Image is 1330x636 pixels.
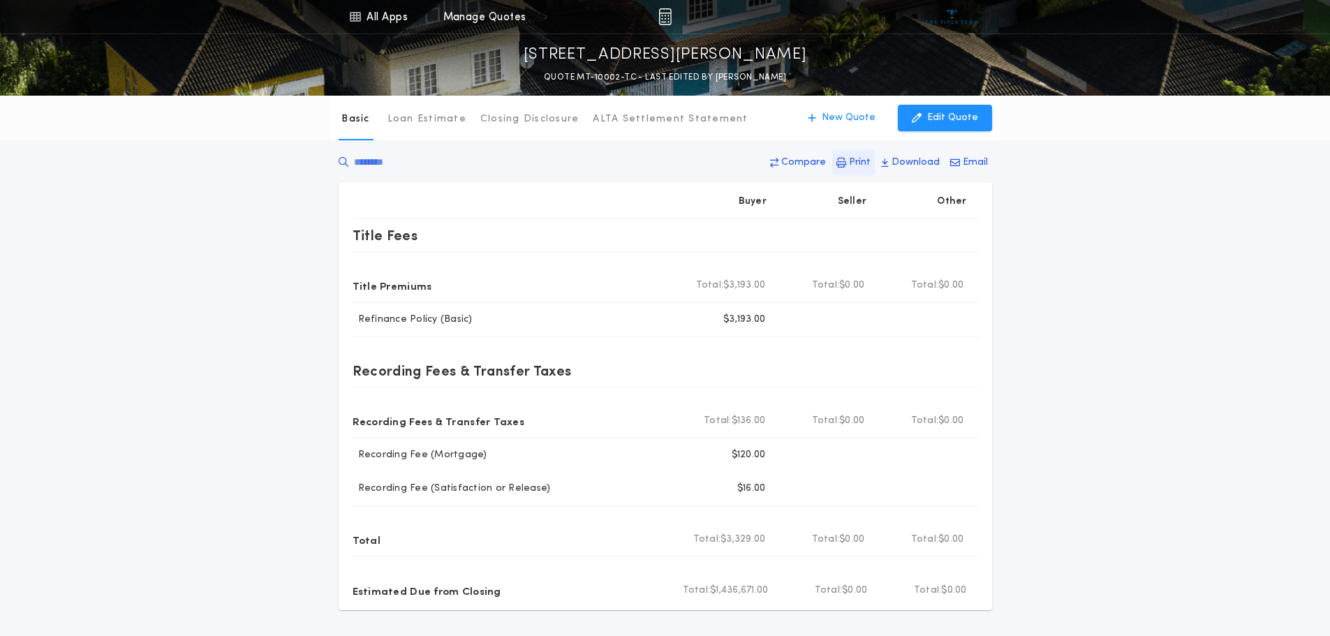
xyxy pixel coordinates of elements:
span: $0.00 [839,533,864,547]
p: Refinance Policy (Basic) [353,313,473,327]
p: Closing Disclosure [480,112,579,126]
p: Seller [838,195,867,209]
span: $0.00 [839,414,864,428]
b: Total: [812,414,840,428]
span: $0.00 [842,584,867,598]
p: $16.00 [737,482,766,496]
p: New Quote [822,111,875,125]
span: $0.00 [938,414,963,428]
p: Recording Fees & Transfer Taxes [353,360,572,382]
p: $120.00 [732,448,766,462]
button: Email [946,150,992,175]
span: $1,436,671.00 [710,584,768,598]
p: Recording Fee (Mortgage) [353,448,487,462]
p: Total [353,528,380,551]
img: vs-icon [926,10,978,24]
p: Edit Quote [927,111,978,125]
span: $3,329.00 [721,533,765,547]
span: $3,193.00 [723,279,765,293]
p: Download [892,156,940,170]
b: Total: [815,584,843,598]
b: Total: [911,533,939,547]
p: Recording Fees & Transfer Taxes [353,410,525,432]
img: img [658,8,672,25]
b: Total: [812,279,840,293]
button: Print [832,150,875,175]
span: $0.00 [938,279,963,293]
p: QUOTE MT-10002-TC - LAST EDITED BY [PERSON_NAME] [544,71,786,84]
p: $3,193.00 [723,313,765,327]
button: Download [877,150,944,175]
b: Total: [696,279,724,293]
b: Total: [693,533,721,547]
p: ALTA Settlement Statement [593,112,748,126]
b: Total: [911,279,939,293]
p: Email [963,156,988,170]
p: Other [937,195,966,209]
p: Title Premiums [353,274,432,297]
p: Loan Estimate [387,112,466,126]
p: Compare [781,156,826,170]
button: Edit Quote [898,105,992,131]
p: Title Fees [353,224,418,246]
button: New Quote [794,105,889,131]
span: $0.00 [839,279,864,293]
p: [STREET_ADDRESS][PERSON_NAME] [524,44,807,66]
b: Total: [914,584,942,598]
span: $0.00 [941,584,966,598]
p: Basic [341,112,369,126]
b: Total: [812,533,840,547]
b: Total: [683,584,711,598]
p: Print [849,156,871,170]
span: $0.00 [938,533,963,547]
button: Compare [766,150,830,175]
b: Total: [704,414,732,428]
p: Recording Fee (Satisfaction or Release) [353,482,551,496]
p: Buyer [739,195,767,209]
span: $136.00 [732,414,766,428]
p: Estimated Due from Closing [353,579,501,602]
b: Total: [911,414,939,428]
